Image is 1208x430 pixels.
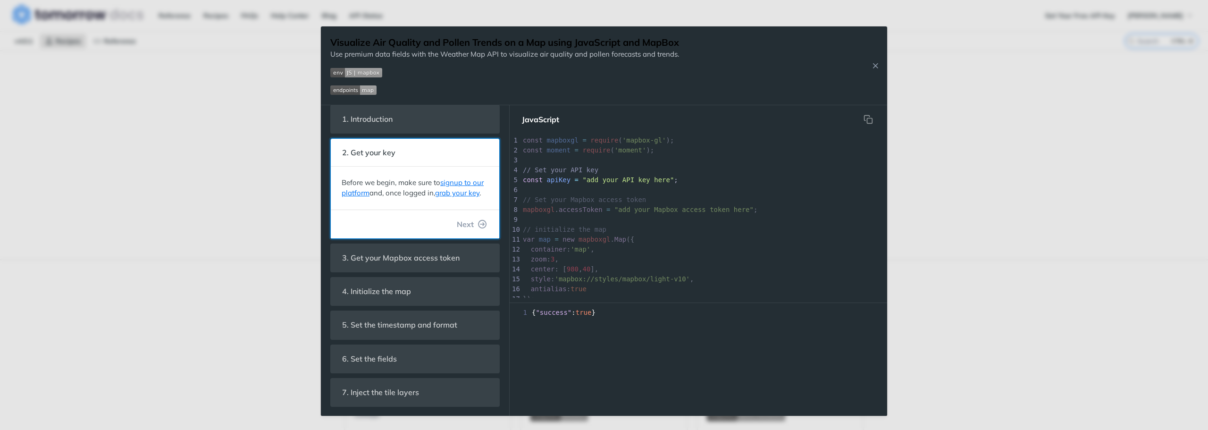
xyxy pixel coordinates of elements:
section: 6. Set the fields [330,345,500,373]
span: Map [614,236,626,243]
span: = [582,136,586,144]
span: Next [457,219,474,230]
span: 'mapbox://styles/mapbox/light-v10' [554,275,690,283]
span: const [523,176,543,184]
span: "add your API key here" [582,176,674,184]
span: container [531,245,567,253]
section: 2. Get your keyBefore we begin, make sure tosignup to our platformand, once logged in,grab your k... [330,138,500,239]
span: 3. Get your Mapbox access token [336,249,466,267]
span: require [590,136,618,144]
span: 6. Set the fields [336,350,403,368]
div: 8 [510,205,519,215]
div: 6 [510,185,519,195]
p: Use premium data fields with the Weather Map API to visualize air quality and pollen forecasts an... [330,49,679,60]
span: 3 [551,255,554,263]
div: 16 [510,284,519,294]
div: 7 [510,195,519,205]
div: 5 [510,175,519,185]
button: JavaScript [514,110,567,129]
img: endpoint [330,85,377,95]
span: 980 [567,265,579,273]
div: { : } [510,308,887,318]
span: center [531,265,555,273]
button: Next [449,215,495,234]
p: Before we begin, make sure to and, once logged in, . [342,177,488,199]
span: // initialize the map [523,226,606,233]
div: 9 [510,215,519,225]
span: 'map' [570,245,590,253]
span: . ({ [523,236,634,243]
div: 17 [510,294,519,304]
span: 7. Inject the tile layers [336,383,426,402]
div: 10 [510,225,519,235]
div: 2 [510,145,519,155]
span: true [576,309,592,316]
button: Copy [859,110,878,129]
span: = [575,146,579,154]
span: . ; [523,206,757,213]
span: : [ , ], [523,265,598,273]
span: ( ); [523,146,654,154]
div: 4 [510,165,519,175]
span: }); [523,295,535,303]
section: 7. Inject the tile layers [330,378,500,407]
span: map [539,236,551,243]
span: 2. Get your key [336,143,402,162]
span: "add your Mapbox access token here" [614,206,754,213]
span: "success" [536,309,571,316]
span: moment [547,146,571,154]
span: antialias [531,285,567,293]
span: Expand image [330,84,679,95]
span: 4. Initialize the map [336,282,418,301]
span: mapboxgl [579,236,610,243]
span: apiKey [547,176,571,184]
section: 1. Introduction [330,105,500,134]
span: // Set your Mapbox access token [523,196,646,203]
section: 4. Initialize the map [330,277,500,306]
div: 1 [510,135,519,145]
span: // Set your API key [523,166,598,174]
h1: Visualize Air Quality and Pollen Trends on a Map using JavaScript and MapBox [330,36,679,49]
svg: hidden [864,115,873,124]
span: : , [523,275,694,283]
span: const [523,146,543,154]
span: 5. Set the timestamp and format [336,316,464,334]
span: : [523,285,587,293]
span: ; [674,176,678,184]
span: 40 [582,265,590,273]
a: grab your key [435,188,479,197]
img: env [330,68,382,77]
span: : , [523,255,559,263]
span: require [582,146,610,154]
span: = [575,176,579,184]
span: accessToken [559,206,603,213]
span: style [531,275,551,283]
section: 5. Set the timestamp and format [330,311,500,339]
div: 3 [510,155,519,165]
span: : , [523,245,595,253]
span: zoom [531,255,547,263]
span: 'mapbox-gl' [622,136,666,144]
section: 3. Get your Mapbox access token [330,244,500,272]
div: 11 [510,235,519,245]
span: var [523,236,535,243]
div: 14 [510,264,519,274]
div: 15 [510,274,519,284]
span: = [554,236,558,243]
span: 'moment' [614,146,646,154]
span: = [606,206,610,213]
button: Close Recipe [868,61,882,70]
span: 1. Introduction [336,110,399,128]
span: mapboxgl [523,206,554,213]
span: 1 [510,308,530,318]
span: Expand image [330,67,679,78]
span: new [562,236,574,243]
span: const [523,136,543,144]
span: ( ); [523,136,674,144]
div: 12 [510,245,519,254]
span: true [570,285,587,293]
span: mapboxgl [547,136,579,144]
div: 13 [510,254,519,264]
